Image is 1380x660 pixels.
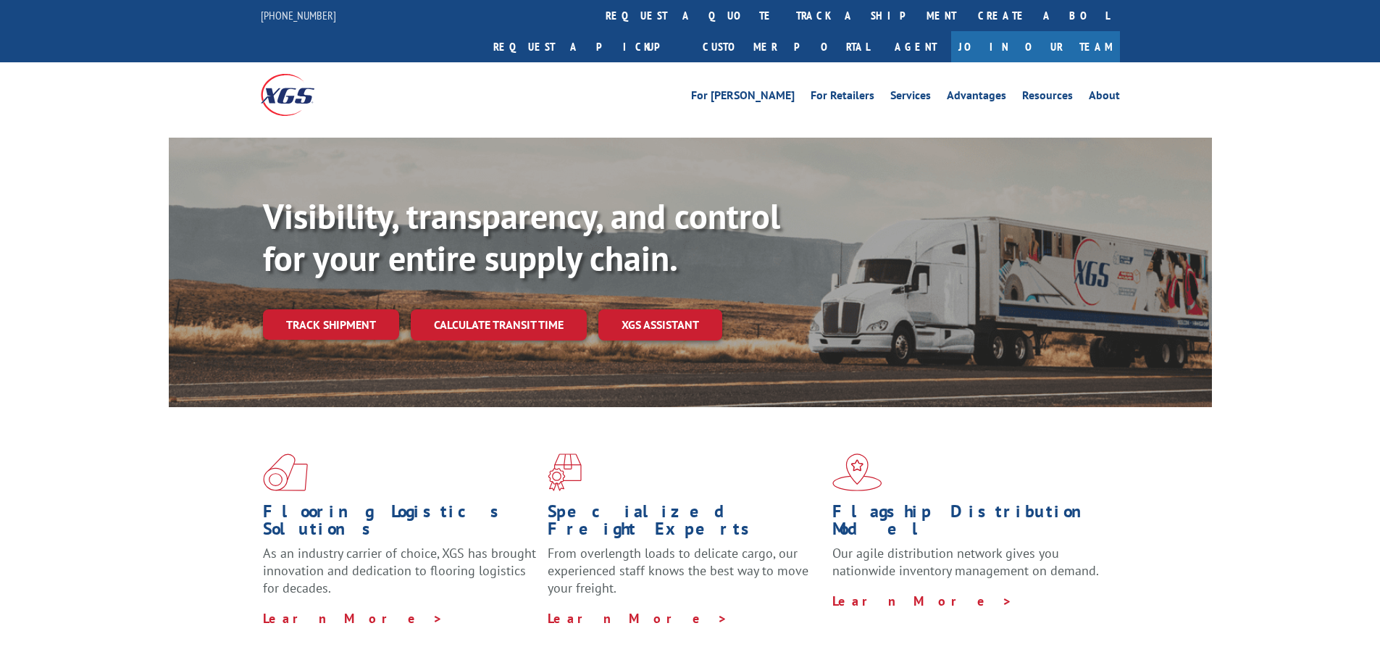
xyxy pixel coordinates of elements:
span: As an industry carrier of choice, XGS has brought innovation and dedication to flooring logistics... [263,545,536,596]
a: Learn More > [832,593,1013,609]
a: About [1089,90,1120,106]
a: Resources [1022,90,1073,106]
a: Agent [880,31,951,62]
a: Calculate transit time [411,309,587,341]
b: Visibility, transparency, and control for your entire supply chain. [263,193,780,280]
h1: Flagship Distribution Model [832,503,1106,545]
a: Track shipment [263,309,399,340]
a: Services [890,90,931,106]
a: Request a pickup [482,31,692,62]
a: Customer Portal [692,31,880,62]
a: Join Our Team [951,31,1120,62]
a: Learn More > [548,610,728,627]
a: Learn More > [263,610,443,627]
a: XGS ASSISTANT [598,309,722,341]
img: xgs-icon-focused-on-flooring-red [548,454,582,491]
a: Advantages [947,90,1006,106]
h1: Flooring Logistics Solutions [263,503,537,545]
a: For [PERSON_NAME] [691,90,795,106]
a: [PHONE_NUMBER] [261,8,336,22]
p: From overlength loads to delicate cargo, our experienced staff knows the best way to move your fr... [548,545,821,609]
img: xgs-icon-total-supply-chain-intelligence-red [263,454,308,491]
img: xgs-icon-flagship-distribution-model-red [832,454,882,491]
a: For Retailers [811,90,874,106]
h1: Specialized Freight Experts [548,503,821,545]
span: Our agile distribution network gives you nationwide inventory management on demand. [832,545,1099,579]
